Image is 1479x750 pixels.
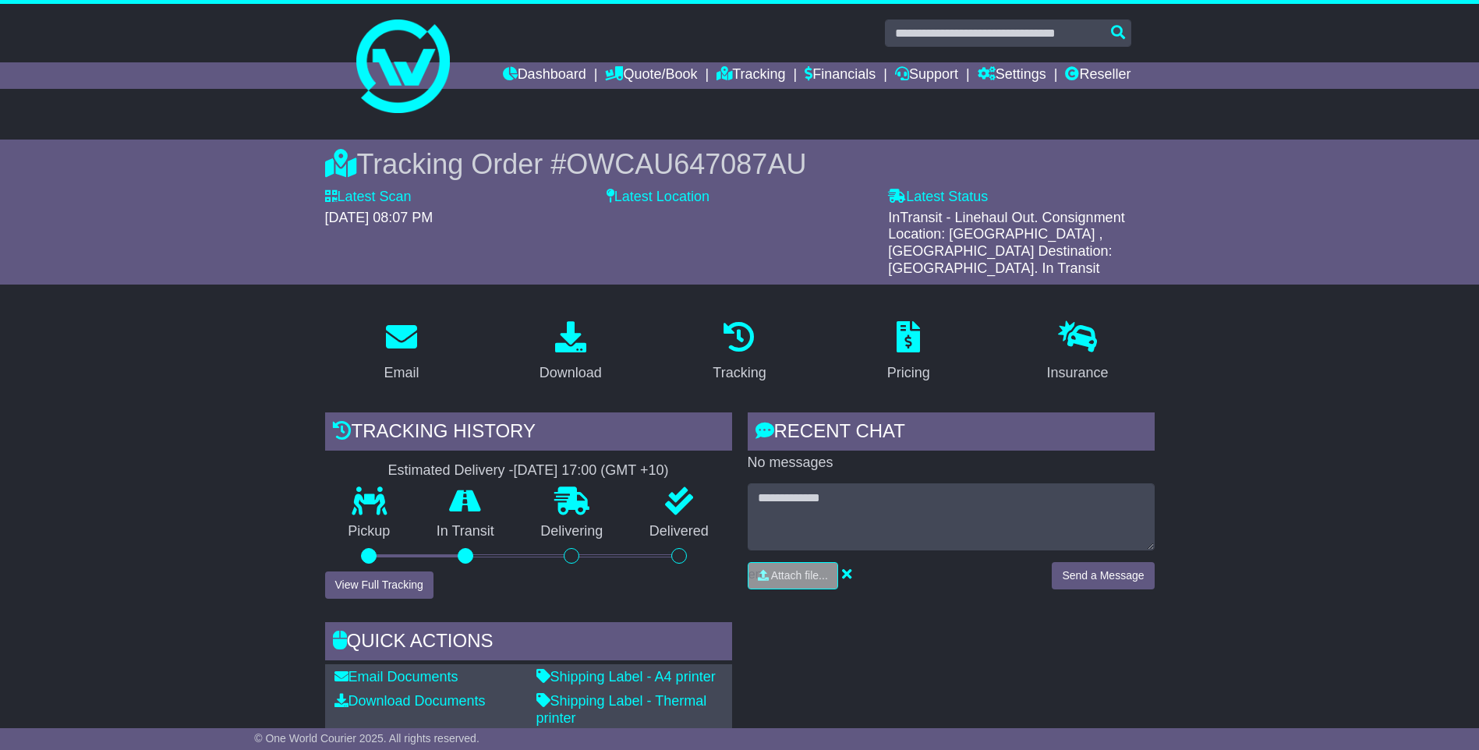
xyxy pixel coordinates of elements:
a: Tracking [717,62,785,89]
label: Latest Location [607,189,709,206]
div: [DATE] 17:00 (GMT +10) [514,462,669,479]
a: Shipping Label - A4 printer [536,669,716,685]
span: OWCAU647087AU [566,148,806,180]
div: Estimated Delivery - [325,462,732,479]
span: [DATE] 08:07 PM [325,210,433,225]
div: Tracking history [325,412,732,455]
label: Latest Status [888,189,988,206]
span: © One World Courier 2025. All rights reserved. [254,732,479,745]
div: RECENT CHAT [748,412,1155,455]
a: Email [373,316,429,389]
a: Download Documents [334,693,486,709]
p: Delivering [518,523,627,540]
a: Settings [978,62,1046,89]
a: Download [529,316,612,389]
a: Reseller [1065,62,1130,89]
p: In Transit [413,523,518,540]
p: Pickup [325,523,414,540]
p: Delivered [626,523,732,540]
a: Insurance [1037,316,1119,389]
label: Latest Scan [325,189,412,206]
div: Tracking Order # [325,147,1155,181]
a: Dashboard [503,62,586,89]
a: Pricing [877,316,940,389]
a: Shipping Label - Thermal printer [536,693,707,726]
div: Quick Actions [325,622,732,664]
div: Insurance [1047,363,1109,384]
a: Financials [805,62,876,89]
p: No messages [748,455,1155,472]
a: Quote/Book [605,62,697,89]
div: Tracking [713,363,766,384]
span: InTransit - Linehaul Out. Consignment Location: [GEOGRAPHIC_DATA] , [GEOGRAPHIC_DATA] Destination... [888,210,1125,276]
button: View Full Tracking [325,571,433,599]
div: Pricing [887,363,930,384]
a: Email Documents [334,669,458,685]
a: Support [895,62,958,89]
div: Download [540,363,602,384]
div: Email [384,363,419,384]
a: Tracking [702,316,776,389]
button: Send a Message [1052,562,1154,589]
